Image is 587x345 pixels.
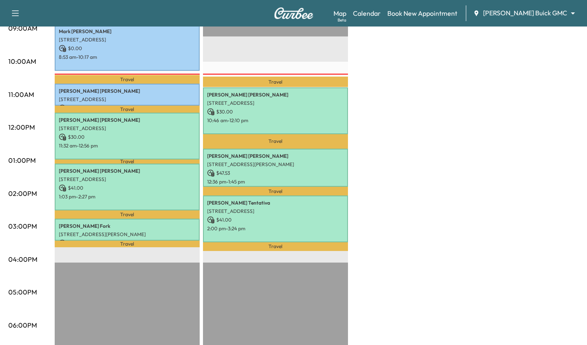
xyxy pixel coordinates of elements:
[8,287,37,297] p: 05:00PM
[59,193,196,200] p: 1:03 pm - 2:27 pm
[55,210,200,219] p: Travel
[387,8,457,18] a: Book New Appointment
[203,187,348,195] p: Travel
[203,242,348,251] p: Travel
[8,56,36,66] p: 10:00AM
[59,184,196,192] p: $ 41.00
[207,179,344,185] p: 12:36 pm - 1:45 pm
[8,254,37,264] p: 04:00PM
[333,8,346,18] a: MapBeta
[8,23,37,33] p: 09:00AM
[59,125,196,132] p: [STREET_ADDRESS]
[59,231,196,238] p: [STREET_ADDRESS][PERSON_NAME]
[207,117,344,124] p: 10:46 am - 12:10 pm
[59,142,196,149] p: 11:32 am - 12:56 pm
[59,45,196,52] p: $ 0.00
[8,155,36,165] p: 01:00PM
[59,96,196,103] p: [STREET_ADDRESS]
[207,208,344,215] p: [STREET_ADDRESS]
[59,54,196,60] p: 8:53 am - 10:17 am
[338,17,346,23] div: Beta
[8,188,37,198] p: 02:00PM
[203,134,348,149] p: Travel
[59,223,196,229] p: [PERSON_NAME] Fork
[8,122,35,132] p: 12:00PM
[55,241,200,247] p: Travel
[203,77,348,87] p: Travel
[59,176,196,183] p: [STREET_ADDRESS]
[59,88,196,94] p: [PERSON_NAME] [PERSON_NAME]
[207,92,344,98] p: [PERSON_NAME] [PERSON_NAME]
[55,75,200,84] p: Travel
[8,221,37,231] p: 03:00PM
[59,36,196,43] p: [STREET_ADDRESS]
[59,28,196,35] p: Mark [PERSON_NAME]
[207,108,344,116] p: $ 30.00
[59,133,196,141] p: $ 30.00
[59,239,196,247] p: $ 0.00
[207,169,344,177] p: $ 47.53
[207,200,344,206] p: [PERSON_NAME] Tentativa
[59,117,196,123] p: [PERSON_NAME] [PERSON_NAME]
[207,100,344,106] p: [STREET_ADDRESS]
[8,89,34,99] p: 11:00AM
[483,8,567,18] span: [PERSON_NAME] Buick GMC
[55,106,200,113] p: Travel
[8,320,37,330] p: 06:00PM
[55,159,200,163] p: Travel
[207,161,344,168] p: [STREET_ADDRESS][PERSON_NAME]
[59,104,196,112] p: $ 30.00
[207,216,344,224] p: $ 41.00
[207,225,344,232] p: 2:00 pm - 3:24 pm
[274,7,314,19] img: Curbee Logo
[207,153,344,159] p: [PERSON_NAME] [PERSON_NAME]
[59,168,196,174] p: [PERSON_NAME] [PERSON_NAME]
[353,8,381,18] a: Calendar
